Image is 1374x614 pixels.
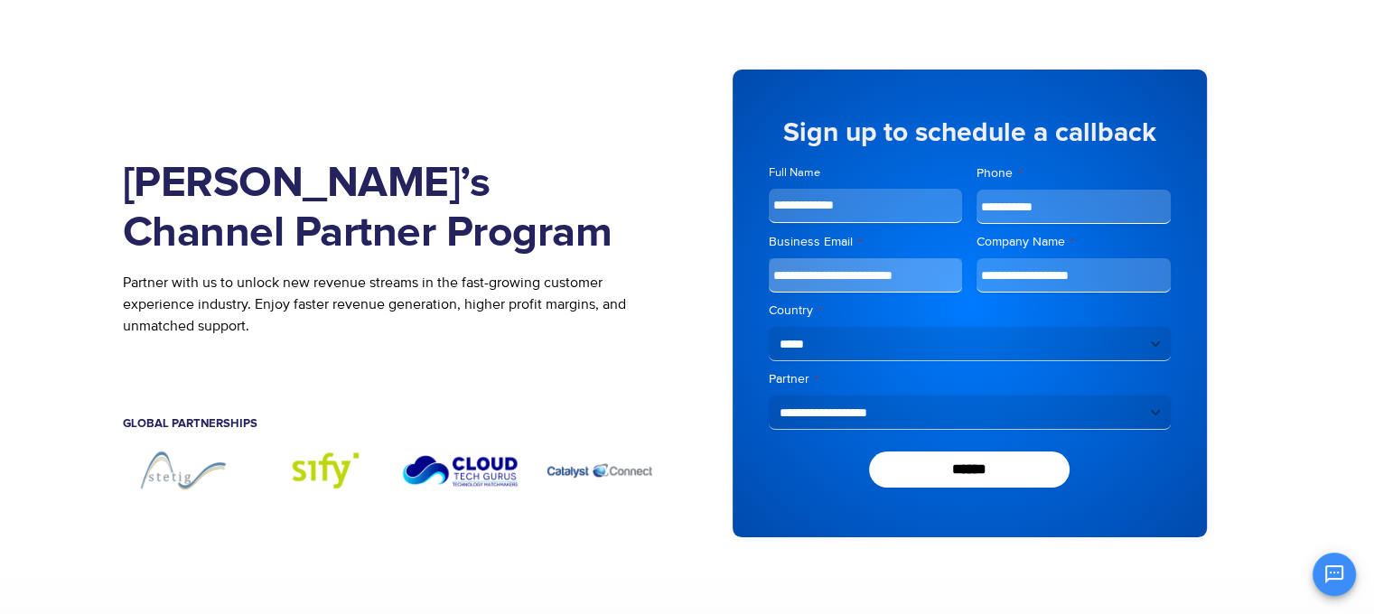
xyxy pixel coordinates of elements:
label: Business Email [769,233,963,251]
img: Stetig [123,448,244,492]
h5: Global Partnerships [123,418,660,430]
img: CatalystConnect [539,448,660,492]
div: Image Carousel [123,448,660,492]
div: 4 / 7 [123,448,244,492]
h5: Sign up to schedule a callback [769,119,1171,146]
label: Full Name [769,164,963,181]
div: 5 / 7 [261,448,382,492]
label: Country [769,302,1171,320]
label: Partner [769,370,1171,388]
img: Sify [261,448,382,492]
label: Company Name [977,233,1171,251]
p: Partner with us to unlock new revenue streams in the fast-growing customer experience industry. E... [123,272,660,337]
button: Open chat [1313,553,1356,596]
h1: [PERSON_NAME]’s Channel Partner Program [123,159,660,258]
div: 7 / 7 [539,448,660,492]
img: CloubTech [400,448,521,492]
div: 6 / 7 [400,448,521,492]
label: Phone [977,164,1171,182]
